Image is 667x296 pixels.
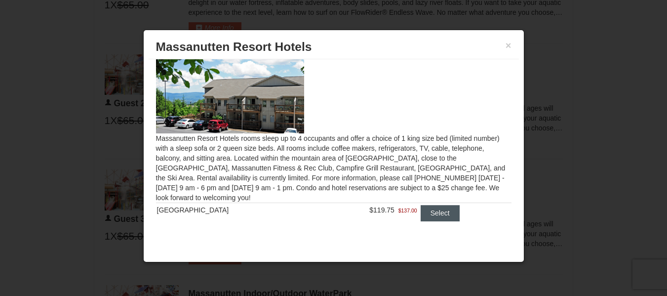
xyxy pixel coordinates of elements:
[156,40,312,53] span: Massanutten Resort Hotels
[369,206,394,214] span: $119.75
[156,52,304,133] img: 19219026-1-e3b4ac8e.jpg
[506,41,511,50] button: ×
[398,206,417,215] span: $137.00
[421,205,460,221] button: Select
[149,59,519,241] div: Massanutten Resort Hotels rooms sleep up to 4 occupants and offer a choice of 1 king size bed (li...
[157,205,312,215] div: [GEOGRAPHIC_DATA]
